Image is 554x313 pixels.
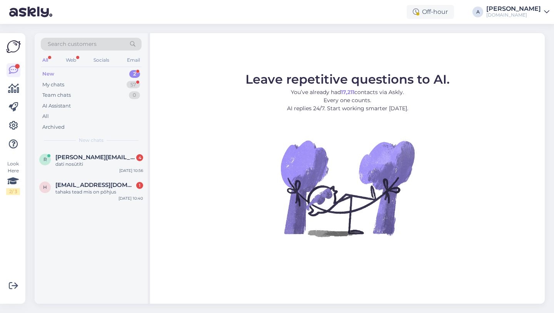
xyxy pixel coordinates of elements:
div: dati nosūtīti [55,161,143,168]
span: hugoedela366@gmail.com [55,182,135,188]
div: [DATE] 10:56 [119,168,143,173]
div: Team chats [42,91,71,99]
div: Archived [42,123,65,131]
span: Leave repetitive questions to AI. [245,72,450,87]
div: Look Here [6,160,20,195]
div: Email [125,55,142,65]
div: [PERSON_NAME] [486,6,541,12]
div: New [42,70,54,78]
div: [DOMAIN_NAME] [486,12,541,18]
span: New chats [79,137,103,144]
div: AI Assistant [42,102,71,110]
span: r [43,156,47,162]
b: 17,211 [341,89,354,96]
div: All [41,55,50,65]
div: tahaks tead mis on põhjus [55,188,143,195]
span: Search customers [48,40,97,48]
div: Off-hour [407,5,454,19]
div: My chats [42,81,64,89]
div: 2 [129,70,140,78]
span: h [43,184,47,190]
div: Web [64,55,78,65]
div: 4 [136,154,143,161]
div: 0 [129,91,140,99]
div: [DATE] 10:40 [118,195,143,201]
div: 1 [136,182,143,189]
span: rostislav.kolosov@inbox.lv [55,154,135,161]
div: A [472,7,483,17]
img: Askly Logo [6,39,21,54]
div: Socials [92,55,111,65]
div: 2 / 3 [6,188,20,195]
div: All [42,113,49,120]
img: No Chat active [278,119,417,257]
div: 57 [127,81,140,89]
p: You’ve already had contacts via Askly. Every one counts. AI replies 24/7. Start working smarter [... [245,88,450,113]
a: [PERSON_NAME][DOMAIN_NAME] [486,6,549,18]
